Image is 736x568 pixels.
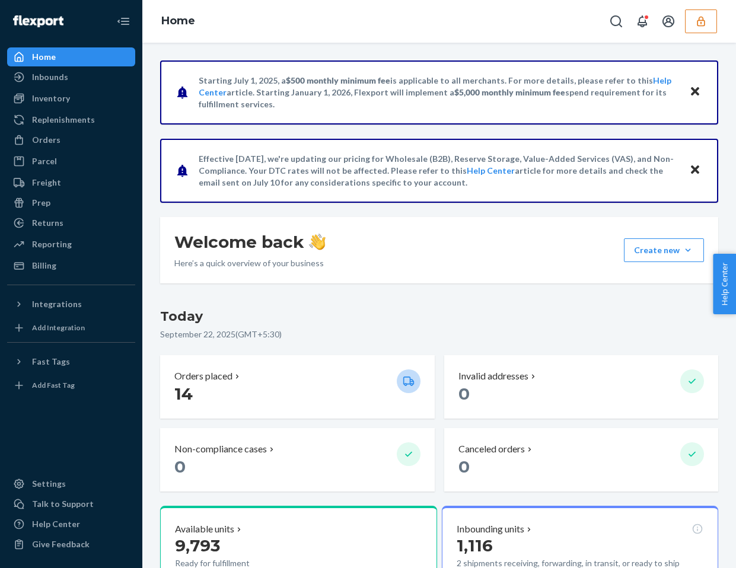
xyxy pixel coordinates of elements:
p: Canceled orders [458,442,525,456]
span: $5,000 monthly minimum fee [454,87,565,97]
a: Orders [7,130,135,149]
span: 0 [174,457,186,477]
img: Flexport logo [13,15,63,27]
ol: breadcrumbs [152,4,205,39]
span: 0 [458,384,470,404]
div: Prep [32,197,50,209]
div: Orders [32,134,60,146]
div: Add Fast Tag [32,380,75,390]
button: Open account menu [657,9,680,33]
span: $500 monthly minimum fee [286,75,390,85]
button: Invalid addresses 0 [444,355,719,419]
div: Help Center [32,518,80,530]
button: Canceled orders 0 [444,428,719,492]
div: Give Feedback [32,538,90,550]
div: Freight [32,177,61,189]
a: Settings [7,474,135,493]
span: 14 [174,384,193,404]
span: 0 [458,457,470,477]
a: Talk to Support [7,494,135,513]
a: Home [7,47,135,66]
a: Add Integration [7,318,135,337]
a: Help Center [7,515,135,534]
p: Invalid addresses [458,369,528,383]
div: Parcel [32,155,57,167]
button: Non-compliance cases 0 [160,428,435,492]
button: Give Feedback [7,535,135,554]
button: Close Navigation [111,9,135,33]
div: Inventory [32,92,70,104]
img: hand-wave emoji [309,234,326,250]
button: Close [687,162,703,179]
a: Prep [7,193,135,212]
button: Open Search Box [604,9,628,33]
p: Starting July 1, 2025, a is applicable to all merchants. For more details, please refer to this a... [199,75,678,110]
a: Help Center [467,165,515,175]
div: Add Integration [32,323,85,333]
p: Effective [DATE], we're updating our pricing for Wholesale (B2B), Reserve Storage, Value-Added Se... [199,153,678,189]
p: Available units [175,522,234,536]
button: Help Center [713,254,736,314]
div: Settings [32,478,66,490]
p: Orders placed [174,369,232,383]
h3: Today [160,307,718,326]
a: Replenishments [7,110,135,129]
a: Inventory [7,89,135,108]
button: Fast Tags [7,352,135,371]
a: Home [161,14,195,27]
a: Reporting [7,235,135,254]
div: Replenishments [32,114,95,126]
a: Returns [7,213,135,232]
a: Add Fast Tag [7,376,135,395]
div: Talk to Support [32,498,94,510]
button: Orders placed 14 [160,355,435,419]
p: Non-compliance cases [174,442,267,456]
div: Reporting [32,238,72,250]
a: Inbounds [7,68,135,87]
button: Integrations [7,295,135,314]
span: 1,116 [457,535,493,556]
div: Billing [32,260,56,272]
p: September 22, 2025 ( GMT+5:30 ) [160,328,718,340]
a: Parcel [7,152,135,171]
a: Billing [7,256,135,275]
p: Here’s a quick overview of your business [174,257,326,269]
div: Home [32,51,56,63]
button: Open notifications [630,9,654,33]
span: 9,793 [175,535,220,556]
div: Inbounds [32,71,68,83]
h1: Welcome back [174,231,326,253]
div: Fast Tags [32,356,70,368]
p: Inbounding units [457,522,524,536]
button: Close [687,84,703,101]
div: Integrations [32,298,82,310]
div: Returns [32,217,63,229]
button: Create new [624,238,704,262]
a: Freight [7,173,135,192]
